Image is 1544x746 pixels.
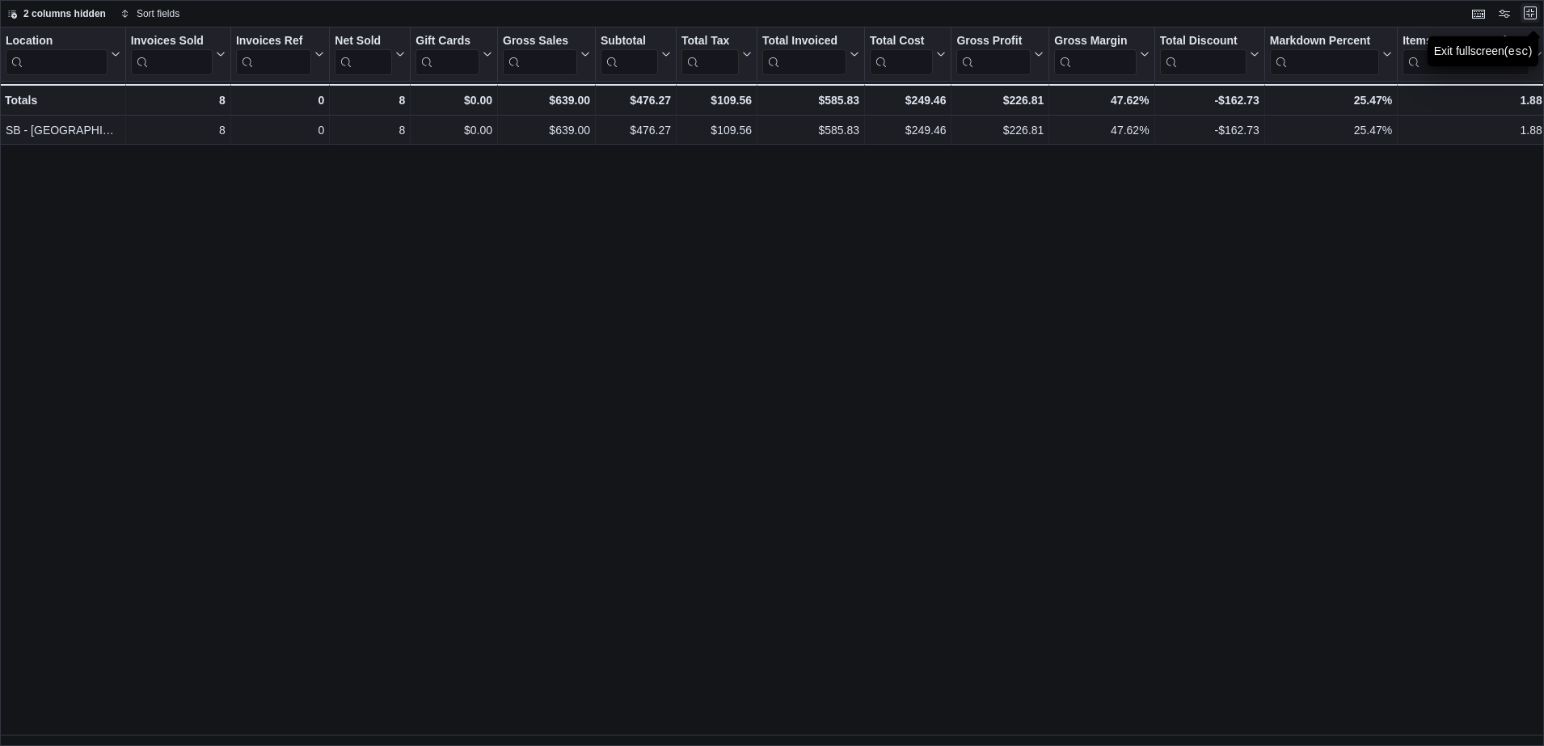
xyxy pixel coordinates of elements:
[6,34,108,75] div: Location
[1403,91,1542,110] div: 1.88
[131,34,213,75] div: Invoices Sold
[601,34,658,75] div: Subtotal
[1434,43,1533,60] div: Exit fullscreen ( )
[416,34,479,49] div: Gift Cards
[1054,91,1149,110] div: 47.62%
[762,34,859,75] button: Total Invoiced
[601,91,671,110] div: $476.27
[762,91,859,110] div: $585.83
[870,120,946,140] div: $249.46
[6,120,120,140] div: SB - [GEOGRAPHIC_DATA]
[1160,91,1259,110] div: -$162.73
[601,34,658,49] div: Subtotal
[1270,34,1379,75] div: Markdown Percent
[6,34,108,49] div: Location
[236,91,324,110] div: 0
[335,34,405,75] button: Net Sold
[416,120,492,140] div: $0.00
[503,34,577,49] div: Gross Sales
[870,34,933,49] div: Total Cost
[956,120,1044,140] div: $226.81
[335,91,405,110] div: 8
[762,34,846,49] div: Total Invoiced
[335,34,392,49] div: Net Sold
[1508,45,1529,58] kbd: esc
[23,7,106,20] span: 2 columns hidden
[1270,34,1392,75] button: Markdown Percent
[1495,4,1514,23] button: Display options
[503,34,577,75] div: Gross Sales
[335,120,405,140] div: 8
[1160,34,1247,75] div: Total Discount
[416,34,492,75] button: Gift Cards
[1403,34,1529,75] div: Items Per Transaction
[503,120,590,140] div: $639.00
[1160,34,1247,49] div: Total Discount
[870,34,946,75] button: Total Cost
[956,34,1031,49] div: Gross Profit
[131,34,226,75] button: Invoices Sold
[870,91,946,110] div: $249.46
[681,34,752,75] button: Total Tax
[956,34,1044,75] button: Gross Profit
[1054,34,1136,49] div: Gross Margin
[1054,34,1136,75] div: Gross Margin
[503,91,590,110] div: $639.00
[1403,120,1542,140] div: 1.88
[1,4,112,23] button: 2 columns hidden
[236,34,311,75] div: Invoices Ref
[956,34,1031,75] div: Gross Profit
[131,120,226,140] div: 8
[681,34,739,75] div: Total Tax
[1270,120,1392,140] div: 25.47%
[131,34,213,49] div: Invoices Sold
[416,91,492,110] div: $0.00
[1054,34,1149,75] button: Gross Margin
[1521,3,1540,23] button: Exit fullscreen
[1403,34,1529,49] div: Items Per Transaction
[131,91,226,110] div: 8
[503,34,590,75] button: Gross Sales
[956,91,1044,110] div: $226.81
[1469,4,1488,23] button: Keyboard shortcuts
[681,91,752,110] div: $109.56
[1403,34,1542,75] button: Items Per Transaction
[762,34,846,75] div: Total Invoiced
[114,4,186,23] button: Sort fields
[236,34,311,49] div: Invoices Ref
[416,34,479,75] div: Gift Card Sales
[335,34,392,75] div: Net Sold
[681,34,739,49] div: Total Tax
[1270,91,1392,110] div: 25.47%
[1160,34,1259,75] button: Total Discount
[236,34,324,75] button: Invoices Ref
[601,120,671,140] div: $476.27
[6,34,120,75] button: Location
[5,91,120,110] div: Totals
[601,34,671,75] button: Subtotal
[236,120,324,140] div: 0
[1160,120,1259,140] div: -$162.73
[681,120,752,140] div: $109.56
[1054,120,1149,140] div: 47.62%
[1270,34,1379,49] div: Markdown Percent
[137,7,179,20] span: Sort fields
[762,120,859,140] div: $585.83
[870,34,933,75] div: Total Cost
